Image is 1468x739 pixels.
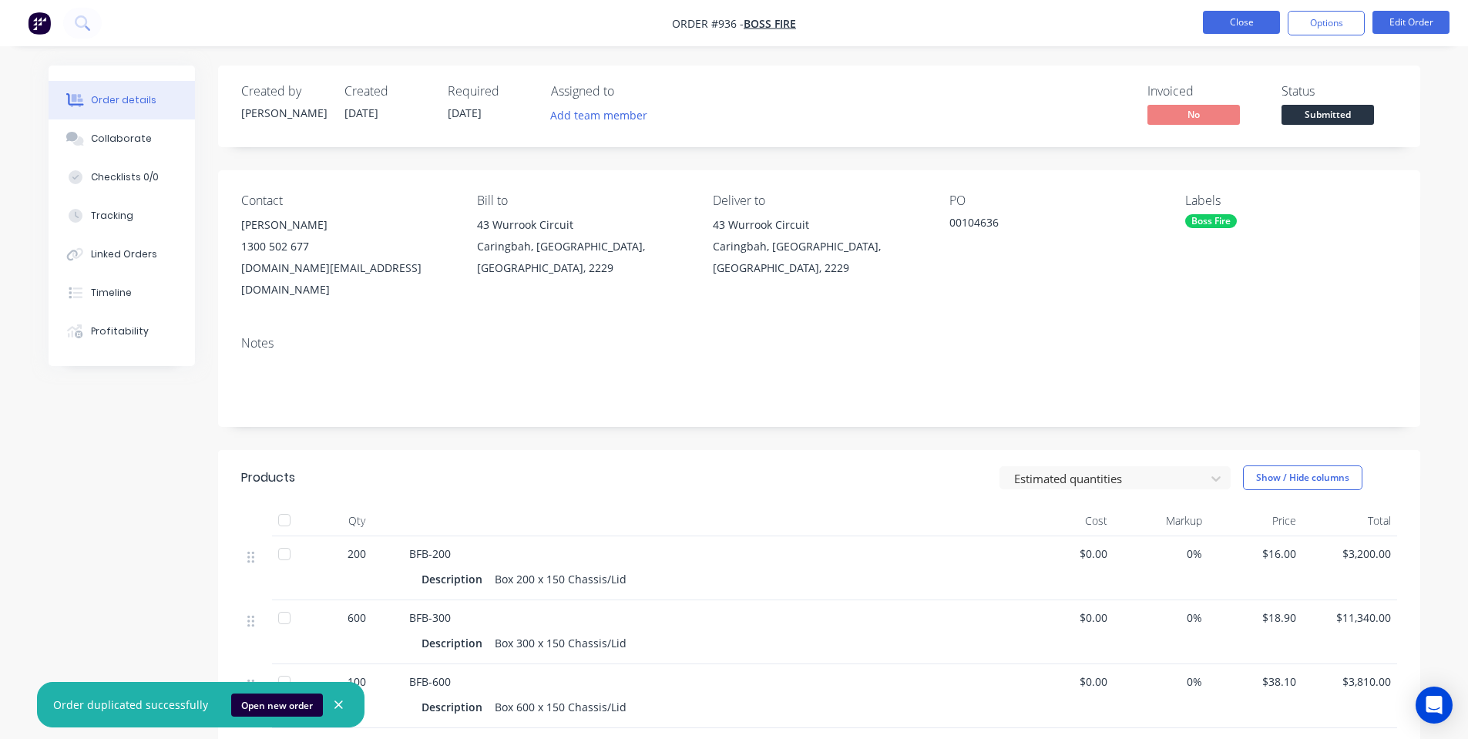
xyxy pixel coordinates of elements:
span: BFB-600 [409,674,451,689]
span: $3,810.00 [1308,673,1391,690]
span: BFB-200 [409,546,451,561]
div: Description [422,696,489,718]
div: Markup [1114,506,1208,536]
div: Bill to [477,193,688,208]
span: $0.00 [1026,546,1108,562]
div: 1300 502 677 [241,236,452,257]
div: [PERSON_NAME] [241,214,452,236]
div: Contact [241,193,452,208]
button: Show / Hide columns [1243,465,1362,490]
button: Profitability [49,312,195,351]
div: [PERSON_NAME] [241,105,326,121]
span: 0% [1120,673,1202,690]
button: Checklists 0/0 [49,158,195,197]
span: [DATE] [344,106,378,120]
div: Assigned to [551,84,705,99]
div: Caringbah, [GEOGRAPHIC_DATA], [GEOGRAPHIC_DATA], 2229 [477,236,688,279]
div: Caringbah, [GEOGRAPHIC_DATA], [GEOGRAPHIC_DATA], 2229 [713,236,924,279]
div: Open Intercom Messenger [1416,687,1453,724]
div: Required [448,84,532,99]
div: Collaborate [91,132,152,146]
button: Timeline [49,274,195,312]
span: $11,340.00 [1308,610,1391,626]
div: Cost [1020,506,1114,536]
button: Options [1288,11,1365,35]
div: 43 Wurrook Circuit [713,214,924,236]
div: Products [241,469,295,487]
div: Box 200 x 150 Chassis/Lid [489,568,633,590]
div: Tracking [91,209,133,223]
div: Qty [311,506,403,536]
button: Tracking [49,197,195,235]
button: Add team member [542,105,655,126]
div: Status [1282,84,1397,99]
div: Profitability [91,324,149,338]
div: Price [1208,506,1303,536]
div: Created by [241,84,326,99]
div: Labels [1185,193,1396,208]
div: 43 Wurrook Circuit [477,214,688,236]
span: 0% [1120,546,1202,562]
button: Order details [49,81,195,119]
div: Notes [241,336,1397,351]
button: Edit Order [1372,11,1450,34]
div: 43 Wurrook CircuitCaringbah, [GEOGRAPHIC_DATA], [GEOGRAPHIC_DATA], 2229 [713,214,924,279]
div: 00104636 [949,214,1142,236]
span: $0.00 [1026,610,1108,626]
span: $16.00 [1214,546,1297,562]
div: Checklists 0/0 [91,170,159,184]
button: Submitted [1282,105,1374,128]
div: Box 600 x 150 Chassis/Lid [489,696,633,718]
span: $38.10 [1214,673,1297,690]
span: 100 [348,673,366,690]
span: Submitted [1282,105,1374,124]
span: 0% [1120,610,1202,626]
span: No [1147,105,1240,124]
div: Linked Orders [91,247,157,261]
span: $0.00 [1026,673,1108,690]
span: 600 [348,610,366,626]
div: Invoiced [1147,84,1263,99]
div: 43 Wurrook CircuitCaringbah, [GEOGRAPHIC_DATA], [GEOGRAPHIC_DATA], 2229 [477,214,688,279]
span: $18.90 [1214,610,1297,626]
button: Collaborate [49,119,195,158]
button: Open new order [231,694,323,717]
div: Total [1302,506,1397,536]
div: [PERSON_NAME]1300 502 677[DOMAIN_NAME][EMAIL_ADDRESS][DOMAIN_NAME] [241,214,452,301]
button: Add team member [551,105,656,126]
div: Order details [91,93,156,107]
button: Close [1203,11,1280,34]
div: PO [949,193,1161,208]
span: [DATE] [448,106,482,120]
div: Order duplicated successfully [53,697,208,713]
div: [DOMAIN_NAME][EMAIL_ADDRESS][DOMAIN_NAME] [241,257,452,301]
div: Description [422,632,489,654]
div: Box 300 x 150 Chassis/Lid [489,632,633,654]
a: Boss Fire [744,16,796,31]
div: Deliver to [713,193,924,208]
div: Timeline [91,286,132,300]
button: Linked Orders [49,235,195,274]
div: Boss Fire [1185,214,1237,228]
span: 200 [348,546,366,562]
div: Created [344,84,429,99]
span: BFB-300 [409,610,451,625]
img: Factory [28,12,51,35]
span: Order #936 - [672,16,744,31]
span: $3,200.00 [1308,546,1391,562]
div: Description [422,568,489,590]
